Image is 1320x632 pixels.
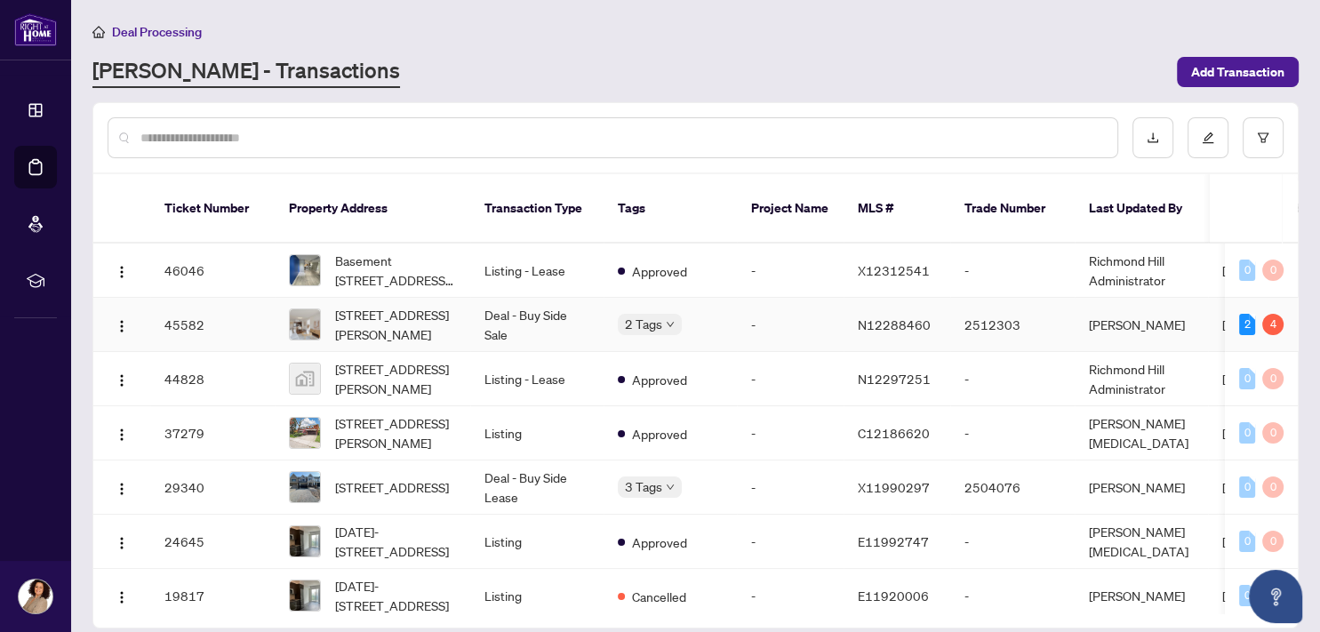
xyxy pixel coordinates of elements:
img: thumbnail-img [290,418,320,448]
span: edit [1202,132,1214,144]
div: 0 [1239,531,1255,552]
div: 0 [1262,260,1284,281]
td: - [950,515,1075,569]
td: - [950,569,1075,623]
img: thumbnail-img [290,580,320,611]
button: Logo [108,419,136,447]
span: [DATE] [1222,479,1261,495]
span: [STREET_ADDRESS] [335,477,449,497]
td: 46046 [150,244,275,298]
div: 0 [1239,585,1255,606]
td: [PERSON_NAME] [1075,460,1208,515]
td: Richmond Hill Administrator [1075,244,1208,298]
td: 45582 [150,298,275,352]
span: 3 Tags [625,476,662,497]
button: edit [1188,117,1228,158]
img: Logo [115,265,129,279]
td: 2504076 [950,460,1075,515]
span: 2 Tags [625,314,662,334]
span: [DATE] [1222,316,1261,332]
button: download [1132,117,1173,158]
button: Logo [108,527,136,556]
a: [PERSON_NAME] - Transactions [92,56,400,88]
td: - [950,352,1075,406]
th: Last Updated By [1075,174,1208,244]
img: thumbnail-img [290,255,320,285]
td: Listing [470,406,604,460]
span: Basement [STREET_ADDRESS][PERSON_NAME] [335,251,456,290]
button: Logo [108,256,136,284]
div: 0 [1239,476,1255,498]
span: download [1147,132,1159,144]
img: thumbnail-img [290,526,320,556]
span: [DATE] [1222,371,1261,387]
img: thumbnail-img [290,472,320,502]
span: N12288460 [858,316,931,332]
td: [PERSON_NAME][MEDICAL_DATA] [1075,515,1208,569]
button: filter [1243,117,1284,158]
th: Trade Number [950,174,1075,244]
td: [PERSON_NAME] [1075,298,1208,352]
img: Logo [115,428,129,442]
span: [STREET_ADDRESS][PERSON_NAME] [335,413,456,452]
button: Logo [108,473,136,501]
th: Property Address [275,174,470,244]
td: - [737,352,844,406]
div: 0 [1239,368,1255,389]
td: - [950,244,1075,298]
th: Tags [604,174,737,244]
div: 0 [1262,422,1284,444]
span: [DATE] [1222,262,1261,278]
button: Logo [108,581,136,610]
img: Logo [115,373,129,388]
span: [DATE] [1222,533,1261,549]
img: Logo [115,482,129,496]
td: [PERSON_NAME] [1075,569,1208,623]
span: [DATE] [1222,425,1261,441]
th: Ticket Number [150,174,275,244]
span: C12186620 [858,425,930,441]
span: filter [1257,132,1269,144]
th: MLS # [844,174,950,244]
span: Deal Processing [112,24,202,40]
img: Logo [115,319,129,333]
td: - [950,406,1075,460]
span: E11992747 [858,533,929,549]
span: [DATE]-[STREET_ADDRESS] [335,576,456,615]
td: Listing [470,569,604,623]
th: Project Name [737,174,844,244]
td: 19817 [150,569,275,623]
td: Deal - Buy Side Lease [470,460,604,515]
th: Transaction Type [470,174,604,244]
span: Add Transaction [1191,58,1284,86]
span: Approved [632,370,687,389]
td: - [737,406,844,460]
img: thumbnail-img [290,309,320,340]
span: home [92,26,105,38]
img: Logo [115,536,129,550]
span: X11990297 [858,479,930,495]
div: 0 [1239,260,1255,281]
td: - [737,244,844,298]
td: 44828 [150,352,275,406]
td: Listing - Lease [470,244,604,298]
td: - [737,569,844,623]
td: - [737,298,844,352]
span: E11920006 [858,588,929,604]
td: 29340 [150,460,275,515]
span: N12297251 [858,371,931,387]
div: 0 [1239,422,1255,444]
span: [DATE]-[STREET_ADDRESS] [335,522,456,561]
td: Richmond Hill Administrator [1075,352,1208,406]
span: [DATE] [1222,588,1261,604]
div: 0 [1262,476,1284,498]
div: 0 [1262,531,1284,552]
img: Logo [115,590,129,604]
button: Open asap [1249,570,1302,623]
div: 0 [1262,368,1284,389]
td: Listing - Lease [470,352,604,406]
td: - [737,515,844,569]
td: [PERSON_NAME][MEDICAL_DATA] [1075,406,1208,460]
span: down [666,483,675,492]
td: 24645 [150,515,275,569]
